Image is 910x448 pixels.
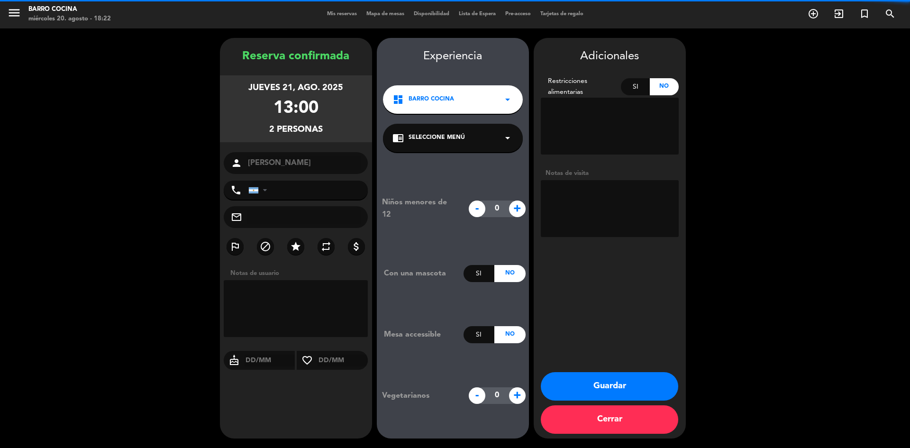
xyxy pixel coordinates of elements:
i: phone [230,184,242,196]
i: arrow_drop_down [502,132,513,144]
div: Si [621,78,650,95]
div: No [494,326,525,343]
i: cake [224,355,245,366]
div: Mesa accessible [377,329,464,341]
span: Mapa de mesas [362,11,409,17]
span: Disponibilidad [409,11,454,17]
div: Adicionales [541,47,679,66]
div: Argentina: +54 [249,181,271,199]
i: outlined_flag [229,241,241,252]
i: repeat [320,241,332,252]
span: Lista de Espera [454,11,500,17]
span: Pre-acceso [500,11,536,17]
span: - [469,387,485,404]
i: menu [7,6,21,20]
input: DD/MM [245,355,295,366]
div: Con una mascota [377,267,464,280]
i: chrome_reader_mode [392,132,404,144]
span: Seleccione Menú [409,133,465,143]
i: dashboard [392,94,404,105]
span: Barro Cocina [409,95,454,104]
div: Vegetarianos [375,390,464,402]
input: DD/MM [318,355,368,366]
div: 2 personas [269,123,323,137]
span: Mis reservas [322,11,362,17]
div: Notas de usuario [226,268,372,278]
i: turned_in_not [859,8,870,19]
div: No [494,265,525,282]
div: Restricciones alimentarias [541,76,621,98]
span: Tarjetas de regalo [536,11,588,17]
div: miércoles 20. agosto - 18:22 [28,14,111,24]
div: No [650,78,679,95]
i: search [884,8,896,19]
span: + [509,201,526,217]
i: block [260,241,271,252]
i: exit_to_app [833,8,845,19]
button: Cerrar [541,405,678,434]
span: + [509,387,526,404]
div: Notas de visita [541,168,679,178]
button: Guardar [541,372,678,401]
div: Si [464,326,494,343]
div: jueves 21, ago. 2025 [248,81,343,95]
i: add_circle_outline [808,8,819,19]
i: star [290,241,301,252]
div: 13:00 [273,95,318,123]
i: attach_money [351,241,362,252]
div: Si [464,265,494,282]
i: mail_outline [231,211,242,223]
div: Niños menores de 12 [375,196,464,221]
div: Barro Cocina [28,5,111,14]
i: person [231,157,242,169]
button: menu [7,6,21,23]
div: Experiencia [377,47,529,66]
i: arrow_drop_down [502,94,513,105]
i: favorite_border [297,355,318,366]
div: Reserva confirmada [220,47,372,66]
span: - [469,201,485,217]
